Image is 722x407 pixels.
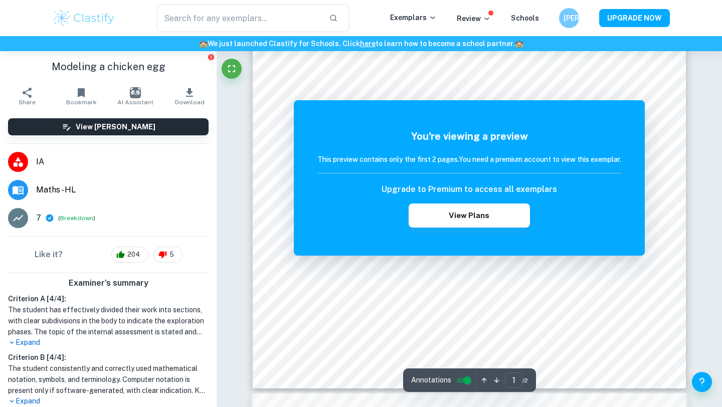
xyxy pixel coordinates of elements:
[457,13,491,24] p: Review
[8,352,209,363] h6: Criterion B [ 4 / 4 ]:
[559,8,579,28] button: [PERSON_NAME]
[8,118,209,135] button: View [PERSON_NAME]
[108,82,162,110] button: AI Assistant
[8,363,209,396] h1: The student consistently and correctly used mathematical notation, symbols, and terminology. Comp...
[199,40,208,48] span: 🏫
[2,38,720,49] h6: We just launched Clastify for Schools. Click to learn how to become a school partner.
[175,99,205,106] span: Download
[36,184,209,196] span: Maths - HL
[564,13,575,24] h6: [PERSON_NAME]
[164,250,179,260] span: 5
[522,376,528,385] span: / 2
[409,203,530,228] button: View Plans
[76,121,155,132] h6: View [PERSON_NAME]
[58,214,95,223] span: ( )
[117,99,153,106] span: AI Assistant
[36,212,41,224] p: 7
[52,8,116,28] img: Clastify logo
[122,250,145,260] span: 204
[8,337,209,348] p: Expand
[390,12,437,23] p: Exemplars
[8,396,209,406] p: Expand
[36,156,209,168] span: IA
[692,372,712,392] button: Help and Feedback
[599,9,670,27] button: UPGRADE NOW
[19,99,36,106] span: Share
[222,59,242,79] button: Fullscreen
[207,53,215,61] button: Report issue
[54,82,108,110] button: Bookmark
[162,82,217,110] button: Download
[515,40,523,48] span: 🏫
[130,87,141,98] img: AI Assistant
[8,304,209,337] h1: The student has effectively divided their work into sections, with clear subdivisions in the body...
[60,214,93,223] button: Breakdown
[8,59,209,74] h1: Modeling a chicken egg
[411,375,451,385] span: Annotations
[317,129,621,144] h5: You're viewing a preview
[157,4,321,32] input: Search for any exemplars...
[66,99,97,106] span: Bookmark
[8,293,209,304] h6: Criterion A [ 4 / 4 ]:
[35,249,63,261] h6: Like it?
[4,277,213,289] h6: Examiner's summary
[511,14,539,22] a: Schools
[382,183,557,195] h6: Upgrade to Premium to access all exemplars
[317,154,621,165] h6: This preview contains only the first 2 pages. You need a premium account to view this exemplar.
[360,40,376,48] a: here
